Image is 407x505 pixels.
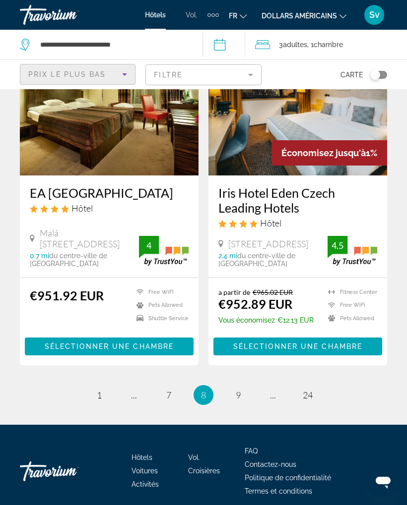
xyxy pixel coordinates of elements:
button: Sélectionner une chambre [213,337,382,355]
a: Travorium [20,456,119,486]
span: 2.4 mi [218,252,237,260]
li: Free WiFi [132,288,189,296]
span: 3 [279,38,307,52]
span: 1 [97,390,102,400]
button: Check-in date: Oct 2, 2025 Check-out date: Oct 8, 2025 [203,30,246,59]
font: dollars américains [262,12,337,20]
span: Hôtel [260,218,281,228]
div: 4 [139,239,159,251]
a: Termes et conditions [245,487,312,495]
a: Sélectionner une chambre [25,339,194,350]
a: Hôtels [132,453,152,461]
button: Toggle map [363,70,387,79]
a: Travorium [20,2,119,28]
img: trustyou-badge.svg [328,236,377,265]
a: Politique de confidentialité [245,474,331,482]
span: Prix ​​le plus bas [28,70,106,78]
span: a partir de [218,288,250,296]
span: du centre-ville de [GEOGRAPHIC_DATA] [218,252,295,268]
li: Pets Allowed [323,314,377,323]
ins: €952.89 EUR [218,296,292,311]
span: 9 [236,390,241,400]
a: FAQ [245,447,258,455]
span: Malá [STREET_ADDRESS] [40,227,139,249]
button: Changer de langue [229,8,247,23]
span: Sélectionner une chambre [45,342,174,350]
a: Vol. [188,453,200,461]
p: €12.13 EUR [218,316,314,324]
span: Adultes [283,41,307,49]
a: Voitures [132,467,158,475]
span: [STREET_ADDRESS] [228,238,308,249]
a: Hôtels [145,11,166,19]
a: Iris Hotel Eden Czech Leading Hotels [218,185,377,215]
span: du centre-ville de [GEOGRAPHIC_DATA] [30,252,107,268]
img: Hotel image [208,17,387,175]
span: Chambre [314,41,343,49]
a: EA [GEOGRAPHIC_DATA] [30,185,189,200]
img: Hotel image [20,17,199,175]
span: 24 [303,390,313,400]
span: Sélectionner une chambre [233,342,362,350]
li: Free WiFi [323,301,377,309]
span: Hôtel [71,203,93,214]
span: 0.7 mi [30,252,49,260]
button: Éléments de navigation supplémentaires [207,7,219,23]
span: , 1 [307,38,343,52]
button: Menu utilisateur [361,4,387,25]
span: ... [270,390,276,400]
div: 4 star Hotel [218,218,377,228]
font: Sv [369,9,380,20]
span: 7 [166,390,171,400]
li: Fitness Center [323,288,377,296]
del: €965.02 EUR [253,288,293,296]
mat-select: Sort by [28,68,127,80]
button: Filter [145,64,261,86]
div: 1% [271,140,387,166]
button: Sélectionner une chambre [25,337,194,355]
li: Shuttle Service [132,314,189,323]
img: trustyou-badge.svg [139,236,189,265]
li: Pets Allowed [132,301,189,309]
a: Contactez-nous [245,460,296,468]
button: Travelers: 3 adults, 0 children [245,30,407,59]
nav: Pagination [20,385,387,405]
span: Carte [340,68,363,82]
ins: €951.92 EUR [30,288,104,303]
span: 8 [201,390,206,400]
iframe: Bouton de lancement de la fenêtre de messagerie [367,465,399,497]
span: Économisez jusqu'à [281,148,366,158]
div: 4 star Hotel [30,203,189,214]
div: 4.5 [328,239,347,251]
a: Croisières [188,467,220,475]
button: Changer de devise [262,8,346,23]
font: fr [229,12,237,20]
a: Sélectionner une chambre [213,339,382,350]
a: Activités [132,480,159,488]
span: ... [131,390,137,400]
span: Vous économisez [218,316,275,324]
a: Vol. [186,11,198,19]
